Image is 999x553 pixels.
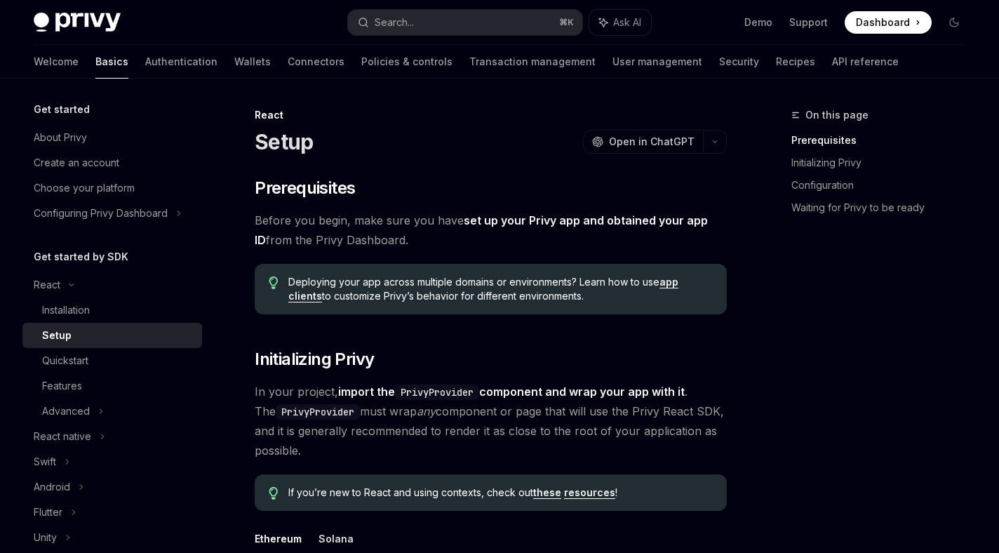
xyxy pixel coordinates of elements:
[559,17,574,28] span: ⌘ K
[719,45,759,79] a: Security
[255,108,727,122] div: React
[255,211,727,250] span: Before you begin, make sure you have from the Privy Dashboard.
[613,15,641,29] span: Ask AI
[469,45,596,79] a: Transaction management
[42,403,90,420] div: Advanced
[609,135,695,149] span: Open in ChatGPT
[34,205,168,222] div: Configuring Privy Dashboard
[791,174,977,196] a: Configuration
[34,101,90,118] h5: Get started
[583,130,703,154] button: Open in ChatGPT
[34,180,135,196] div: Choose your platform
[375,14,414,31] div: Search...
[612,45,702,79] a: User management
[856,15,910,29] span: Dashboard
[269,276,279,289] svg: Tip
[34,479,70,495] div: Android
[288,486,713,500] span: If you’re new to React and using contexts, check out !
[564,486,615,499] a: resources
[791,196,977,219] a: Waiting for Privy to be ready
[348,10,582,35] button: Search...⌘K
[34,504,62,521] div: Flutter
[22,348,202,373] a: Quickstart
[288,275,713,303] span: Deploying your app across multiple domains or environments? Learn how to use to customize Privy’s...
[22,323,202,348] a: Setup
[34,428,91,445] div: React native
[34,529,57,546] div: Unity
[42,327,72,344] div: Setup
[255,129,313,154] h1: Setup
[589,10,651,35] button: Ask AI
[34,453,56,470] div: Swift
[288,45,344,79] a: Connectors
[34,45,79,79] a: Welcome
[255,213,708,248] a: set up your Privy app and obtained your app ID
[943,11,965,34] button: Toggle dark mode
[791,129,977,152] a: Prerequisites
[276,404,360,420] code: PrivyProvider
[744,15,772,29] a: Demo
[95,45,128,79] a: Basics
[791,152,977,174] a: Initializing Privy
[789,15,828,29] a: Support
[832,45,899,79] a: API reference
[395,385,479,400] code: PrivyProvider
[255,382,727,460] span: In your project, . The must wrap component or page that will use the Privy React SDK, and it is g...
[845,11,932,34] a: Dashboard
[533,486,561,499] a: these
[776,45,815,79] a: Recipes
[42,378,82,394] div: Features
[34,154,119,171] div: Create an account
[34,276,60,293] div: React
[255,177,355,199] span: Prerequisites
[361,45,452,79] a: Policies & controls
[145,45,217,79] a: Authentication
[22,150,202,175] a: Create an account
[269,487,279,500] svg: Tip
[22,298,202,323] a: Installation
[417,404,436,418] em: any
[255,348,374,371] span: Initializing Privy
[34,13,121,32] img: dark logo
[805,107,869,124] span: On this page
[338,385,685,399] strong: import the component and wrap your app with it
[234,45,271,79] a: Wallets
[34,129,87,146] div: About Privy
[34,248,128,265] h5: Get started by SDK
[22,373,202,399] a: Features
[42,302,90,319] div: Installation
[42,352,88,369] div: Quickstart
[22,125,202,150] a: About Privy
[22,175,202,201] a: Choose your platform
